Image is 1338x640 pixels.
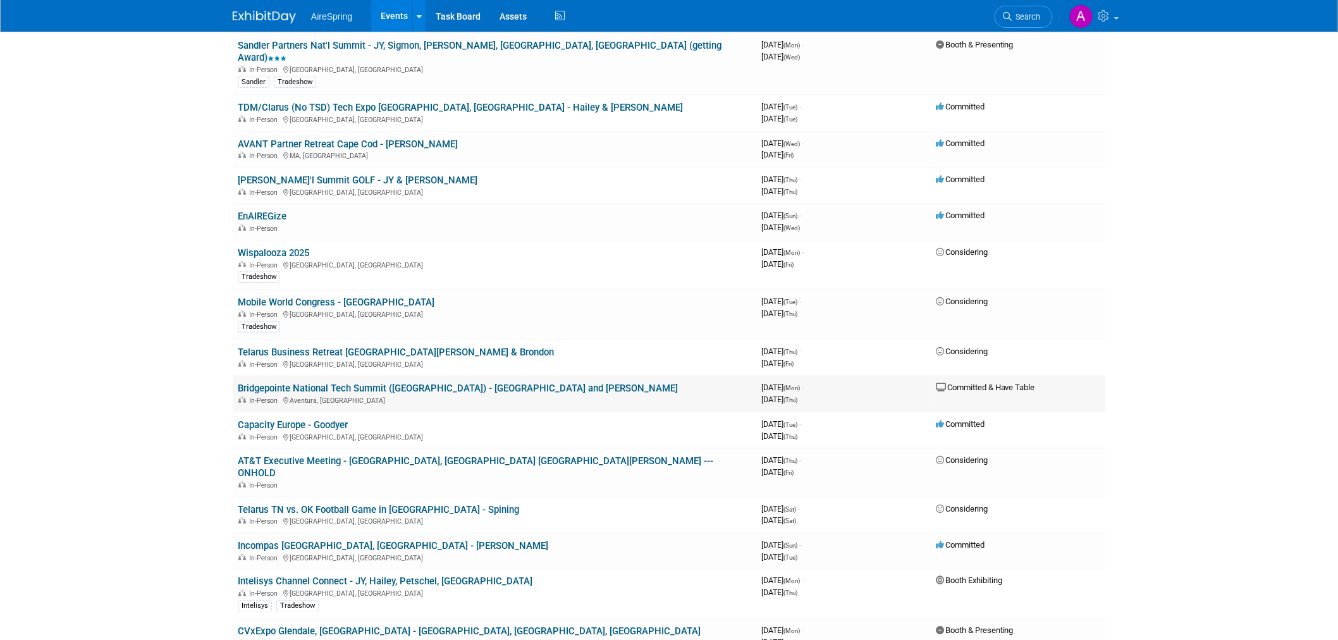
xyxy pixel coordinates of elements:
a: Sandler Partners Nat'l Summit - JY, Sigmon, [PERSON_NAME], [GEOGRAPHIC_DATA], [GEOGRAPHIC_DATA] (... [238,40,721,63]
span: [DATE] [761,259,794,269]
a: Search [995,6,1053,28]
div: [GEOGRAPHIC_DATA], [GEOGRAPHIC_DATA] [238,431,751,441]
span: [DATE] [761,211,801,220]
a: Telarus Business Retreat [GEOGRAPHIC_DATA][PERSON_NAME] & Brondon [238,347,554,358]
span: Booth & Presenting [936,40,1014,49]
span: [DATE] [761,431,797,441]
span: [DATE] [761,223,800,232]
span: Committed & Have Table [936,383,1035,392]
div: Aventura, [GEOGRAPHIC_DATA] [238,395,751,405]
span: [DATE] [761,552,797,562]
span: [DATE] [761,395,797,404]
span: [DATE] [761,297,801,306]
span: [DATE] [761,588,797,598]
span: In-Person [249,66,281,74]
img: In-Person Event [238,188,246,195]
span: - [799,211,801,220]
span: [DATE] [761,540,801,550]
div: [GEOGRAPHIC_DATA], [GEOGRAPHIC_DATA] [238,515,751,526]
span: Search [1012,12,1041,22]
span: - [798,504,800,514]
span: In-Person [249,481,281,489]
img: In-Person Event [238,225,246,231]
span: [DATE] [761,419,801,429]
span: Considering [936,347,988,356]
span: (Mon) [783,385,800,391]
span: (Mon) [783,578,800,585]
span: - [802,626,804,636]
span: In-Person [249,225,281,233]
span: (Fri) [783,152,794,159]
span: - [799,175,801,184]
div: Intelisys [238,601,272,612]
a: Bridgepointe National Tech Summit ([GEOGRAPHIC_DATA]) - [GEOGRAPHIC_DATA] and [PERSON_NAME] [238,383,678,394]
span: In-Person [249,188,281,197]
img: In-Person Event [238,116,246,122]
img: In-Person Event [238,481,246,488]
span: (Fri) [783,469,794,476]
span: - [802,576,804,586]
span: - [799,102,801,111]
span: In-Person [249,360,281,369]
span: In-Person [249,152,281,160]
span: Considering [936,297,988,306]
div: [GEOGRAPHIC_DATA], [GEOGRAPHIC_DATA] [238,64,751,74]
span: [DATE] [761,102,801,111]
div: [GEOGRAPHIC_DATA], [GEOGRAPHIC_DATA] [238,359,751,369]
span: [DATE] [761,175,801,184]
div: [GEOGRAPHIC_DATA], [GEOGRAPHIC_DATA] [238,187,751,197]
span: (Tue) [783,554,797,561]
div: Tradeshow [274,77,316,88]
span: (Sun) [783,212,797,219]
span: [DATE] [761,455,801,465]
a: Mobile World Congress - [GEOGRAPHIC_DATA] [238,297,434,308]
span: [DATE] [761,576,804,586]
div: [GEOGRAPHIC_DATA], [GEOGRAPHIC_DATA] [238,588,751,598]
a: [PERSON_NAME]'l Summit GOLF - JY & [PERSON_NAME] [238,175,477,186]
img: In-Person Event [238,397,246,403]
span: [DATE] [761,626,804,636]
span: (Mon) [783,42,800,49]
div: Sandler [238,77,269,88]
a: Capacity Europe - Goodyer [238,419,348,431]
img: ExhibitDay [233,11,296,23]
a: Intelisys Channel Connect - JY, Hailey, Petschel, [GEOGRAPHIC_DATA] [238,576,532,588]
div: [GEOGRAPHIC_DATA], [GEOGRAPHIC_DATA] [238,309,751,319]
span: [DATE] [761,504,800,514]
span: (Thu) [783,348,797,355]
span: In-Person [249,433,281,441]
span: Considering [936,504,988,514]
span: [DATE] [761,114,797,123]
div: MA, [GEOGRAPHIC_DATA] [238,150,751,160]
span: (Thu) [783,176,797,183]
span: Booth & Presenting [936,626,1014,636]
a: Telarus TN vs. OK Football Game in [GEOGRAPHIC_DATA] - Spining [238,504,519,515]
span: [DATE] [761,359,794,368]
span: In-Person [249,517,281,526]
img: In-Person Event [238,590,246,596]
span: Considering [936,247,988,257]
span: [DATE] [761,309,797,318]
span: - [799,455,801,465]
a: EnAIREGize [238,211,286,222]
span: (Wed) [783,140,800,147]
div: Tradeshow [238,321,280,333]
img: In-Person Event [238,311,246,317]
a: CVxExpo Glendale, [GEOGRAPHIC_DATA] - [GEOGRAPHIC_DATA], [GEOGRAPHIC_DATA], [GEOGRAPHIC_DATA] [238,626,701,637]
span: (Fri) [783,261,794,268]
img: In-Person Event [238,433,246,440]
img: In-Person Event [238,517,246,524]
img: In-Person Event [238,360,246,367]
span: [DATE] [761,515,796,525]
span: [DATE] [761,187,797,196]
span: - [802,138,804,148]
span: (Thu) [783,188,797,195]
span: (Tue) [783,298,797,305]
span: Committed [936,175,985,184]
a: AT&T Executive Meeting - [GEOGRAPHIC_DATA], [GEOGRAPHIC_DATA] [GEOGRAPHIC_DATA][PERSON_NAME] --- ... [238,455,713,479]
span: - [802,247,804,257]
span: AireSpring [311,11,352,22]
span: (Thu) [783,397,797,403]
img: In-Person Event [238,152,246,158]
span: Committed [936,102,985,111]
